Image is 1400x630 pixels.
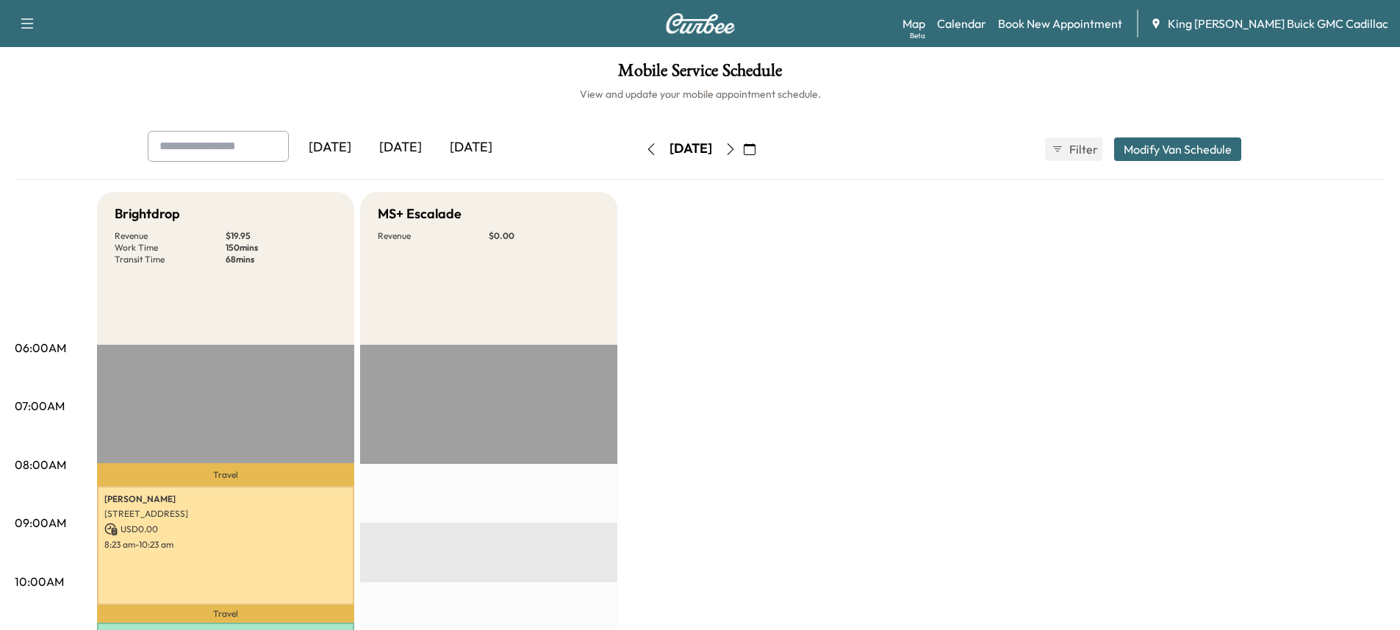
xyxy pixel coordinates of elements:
a: MapBeta [902,15,925,32]
a: Calendar [937,15,986,32]
p: $ 0.00 [489,230,600,242]
p: 8:23 am - 10:23 am [104,539,347,551]
p: Revenue [378,230,489,242]
h5: Brightdrop [115,204,180,224]
p: 08:00AM [15,456,66,473]
button: Filter [1045,137,1102,161]
p: 06:00AM [15,339,66,357]
p: 150 mins [226,242,337,254]
div: Beta [910,30,925,41]
a: Book New Appointment [998,15,1122,32]
img: Curbee Logo [665,13,736,34]
p: Travel [97,605,354,623]
div: [DATE] [670,140,712,158]
div: [DATE] [436,131,506,165]
div: [DATE] [365,131,436,165]
p: 10:00AM [15,573,64,590]
h5: MS+ Escalade [378,204,462,224]
div: [DATE] [295,131,365,165]
p: Transit Time [115,254,226,265]
span: Filter [1069,140,1096,158]
p: USD 0.00 [104,523,347,536]
p: 68 mins [226,254,337,265]
p: Travel [97,463,354,486]
p: $ 19.95 [226,230,337,242]
p: 09:00AM [15,514,66,531]
p: Work Time [115,242,226,254]
p: 07:00AM [15,397,65,415]
button: Modify Van Schedule [1114,137,1241,161]
p: [STREET_ADDRESS] [104,508,347,520]
span: King [PERSON_NAME] Buick GMC Cadillac [1168,15,1388,32]
p: Revenue [115,230,226,242]
h6: View and update your mobile appointment schedule. [15,87,1385,101]
h1: Mobile Service Schedule [15,62,1385,87]
p: [PERSON_NAME] [104,493,347,505]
